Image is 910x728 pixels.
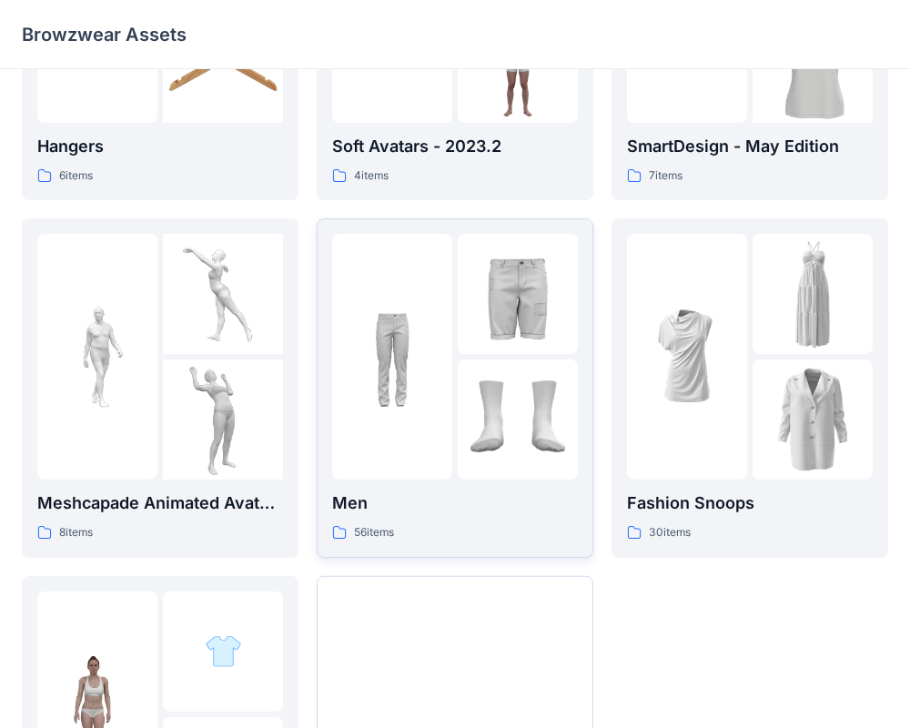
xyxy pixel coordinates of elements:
img: folder 3 [753,359,873,480]
p: Soft Avatars - 2023.2 [332,134,578,159]
a: folder 1folder 2folder 3Fashion Snoops30items [612,218,888,558]
img: folder 2 [163,234,283,354]
a: folder 1folder 2folder 3Men56items [317,218,593,558]
p: Browzwear Assets [22,22,187,47]
img: folder 2 [753,234,873,354]
p: 4 items [354,167,389,186]
p: 30 items [649,523,691,542]
p: SmartDesign - May Edition [627,134,873,159]
img: folder 1 [37,297,157,417]
img: folder 3 [163,359,283,480]
p: Men [332,490,578,516]
p: 56 items [354,523,394,542]
a: folder 1folder 2folder 3Meshcapade Animated Avatars8items [22,218,298,558]
p: 7 items [649,167,682,186]
img: folder 2 [205,632,242,670]
img: folder 1 [332,297,452,417]
p: Fashion Snoops [627,490,873,516]
p: 8 items [59,523,93,542]
p: 6 items [59,167,93,186]
img: folder 2 [458,234,578,354]
p: Hangers [37,134,283,159]
img: folder 1 [627,297,747,417]
p: Meshcapade Animated Avatars [37,490,283,516]
img: folder 3 [458,359,578,480]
